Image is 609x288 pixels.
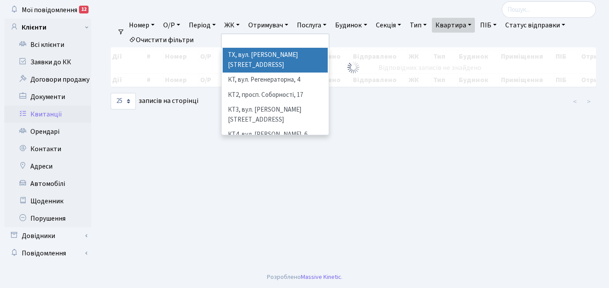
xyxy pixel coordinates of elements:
[223,73,328,88] li: КТ, вул. Регенераторна, 4
[372,18,405,33] a: Секція
[4,227,91,245] a: Довідники
[223,88,328,103] li: КТ2, просп. Соборності, 17
[4,123,91,140] a: Орендарі
[185,18,219,33] a: Період
[223,48,328,73] li: ТХ, вул. [PERSON_NAME][STREET_ADDRESS]
[111,93,136,109] select: записів на сторінці
[346,60,360,74] img: Обробка...
[125,33,197,47] a: Очистити фільтри
[406,18,430,33] a: Тип
[4,71,91,88] a: Договори продажу
[4,158,91,175] a: Адреси
[111,93,198,109] label: записів на сторінці
[22,5,77,15] span: Мої повідомлення
[502,1,596,18] input: Пошук...
[502,18,569,33] a: Статус відправки
[79,6,89,13] div: 12
[4,106,91,123] a: Квитанції
[293,18,330,33] a: Послуга
[477,18,500,33] a: ПІБ
[432,18,475,33] a: Квартира
[221,18,243,33] a: ЖК
[332,18,370,33] a: Будинок
[4,1,91,19] a: Мої повідомлення12
[4,19,91,36] a: Клієнти
[223,103,328,127] li: КТ3, вул. [PERSON_NAME][STREET_ADDRESS]
[160,18,184,33] a: О/Р
[4,175,91,192] a: Автомобілі
[125,18,158,33] a: Номер
[4,36,91,53] a: Всі клієнти
[223,127,328,142] li: КТ4, вул. [PERSON_NAME], 6
[4,140,91,158] a: Контакти
[4,210,91,227] a: Порушення
[4,245,91,262] a: Повідомлення
[267,272,342,282] div: Розроблено .
[301,272,341,281] a: Massive Kinetic
[245,18,292,33] a: Отримувач
[4,88,91,106] a: Документи
[4,192,91,210] a: Щоденник
[4,53,91,71] a: Заявки до КК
